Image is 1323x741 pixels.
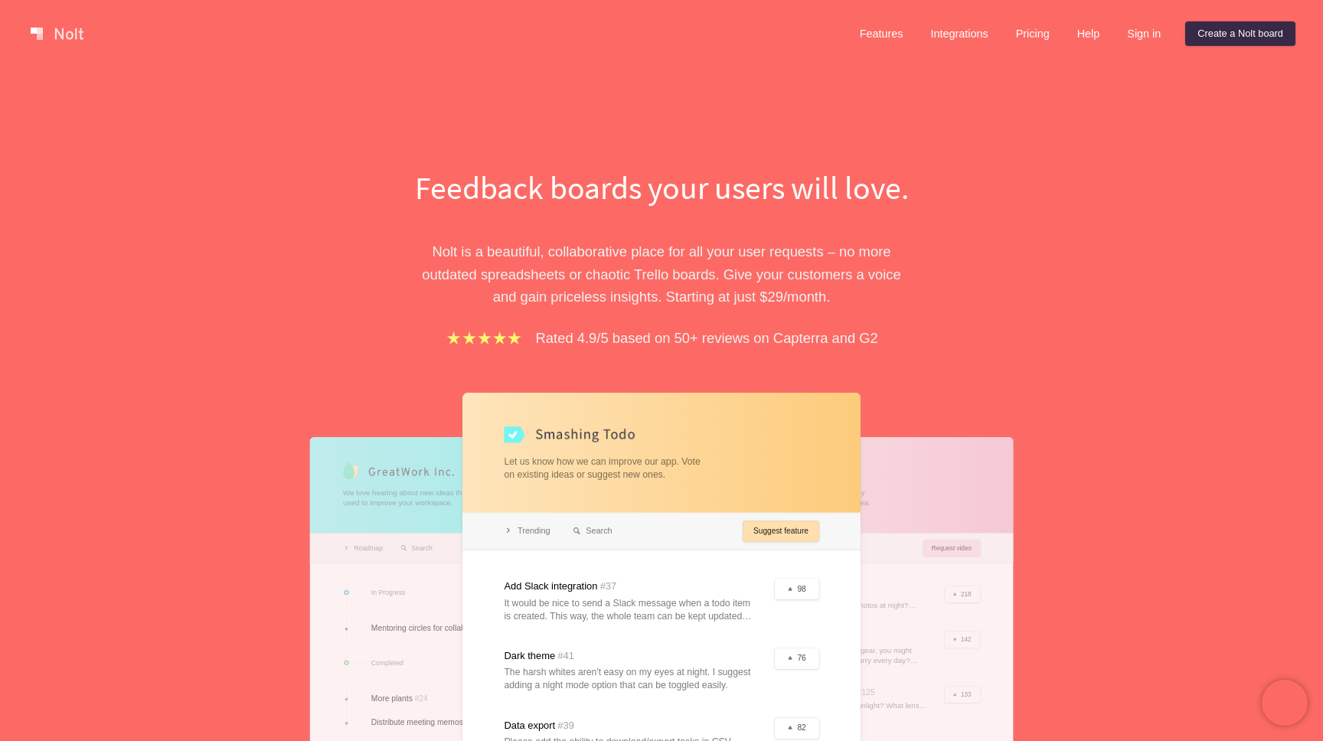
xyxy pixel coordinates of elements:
[445,329,523,347] img: stars.b067e34983.png
[1004,21,1062,46] a: Pricing
[1115,21,1173,46] a: Sign in
[848,21,916,46] a: Features
[1065,21,1112,46] a: Help
[918,21,1000,46] a: Integrations
[397,240,926,308] p: Nolt is a beautiful, collaborative place for all your user requests – no more outdated spreadshee...
[536,327,878,349] p: Rated 4.9/5 based on 50+ reviews on Capterra and G2
[1262,680,1308,726] iframe: Chatra live chat
[1185,21,1295,46] a: Create a Nolt board
[397,165,926,210] h1: Feedback boards your users will love.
